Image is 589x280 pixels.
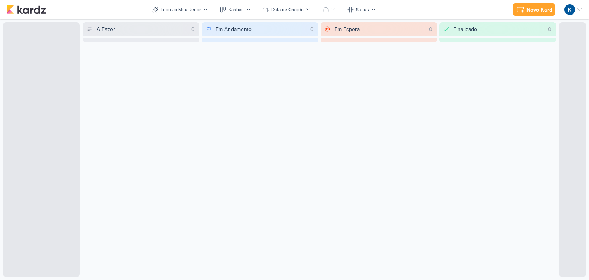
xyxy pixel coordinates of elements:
[513,3,555,16] button: Novo Kard
[453,25,477,33] div: Finalizado
[545,25,554,33] div: 0
[307,25,317,33] div: 0
[426,25,436,33] div: 0
[334,25,360,33] div: Em Espera
[564,4,575,15] img: Kayllanie Mendes | Tagawa
[6,5,46,14] img: kardz.app
[526,6,552,14] div: Novo Kard
[216,25,252,33] div: Em Andamento
[97,25,115,33] div: A Fazer
[188,25,198,33] div: 0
